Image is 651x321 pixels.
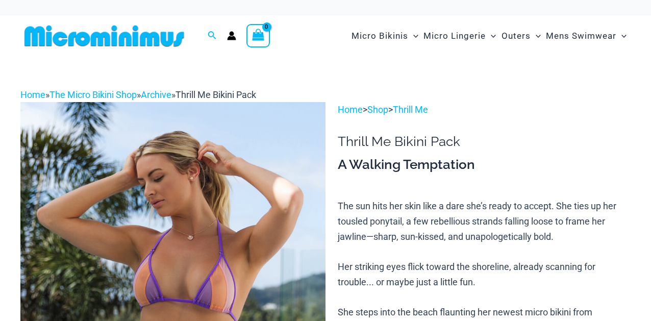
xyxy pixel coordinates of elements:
[141,89,171,100] a: Archive
[393,104,428,115] a: Thrill Me
[499,20,543,52] a: OutersMenu ToggleMenu Toggle
[543,20,629,52] a: Mens SwimwearMenu ToggleMenu Toggle
[486,23,496,49] span: Menu Toggle
[502,23,531,49] span: Outers
[546,23,616,49] span: Mens Swimwear
[367,104,388,115] a: Shop
[421,20,498,52] a: Micro LingerieMenu ToggleMenu Toggle
[20,89,45,100] a: Home
[227,31,236,40] a: Account icon link
[338,104,363,115] a: Home
[20,89,256,100] span: » » »
[208,30,217,42] a: Search icon link
[246,24,270,47] a: View Shopping Cart, empty
[349,20,421,52] a: Micro BikinisMenu ToggleMenu Toggle
[338,156,631,174] h3: A Walking Temptation
[408,23,418,49] span: Menu Toggle
[352,23,408,49] span: Micro Bikinis
[616,23,627,49] span: Menu Toggle
[20,24,188,47] img: MM SHOP LOGO FLAT
[176,89,256,100] span: Thrill Me Bikini Pack
[338,134,631,150] h1: Thrill Me Bikini Pack
[338,102,631,117] p: > >
[49,89,137,100] a: The Micro Bikini Shop
[423,23,486,49] span: Micro Lingerie
[347,19,631,53] nav: Site Navigation
[531,23,541,49] span: Menu Toggle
